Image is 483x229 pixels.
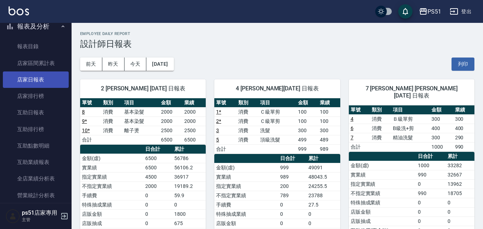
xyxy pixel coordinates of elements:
[318,116,340,126] td: 100
[143,200,172,209] td: 0
[430,105,453,115] th: 金額
[159,135,182,144] td: 6500
[452,58,474,71] button: 列印
[357,85,466,99] span: 7 [PERSON_NAME] [PERSON_NAME][DATE] 日報表
[80,98,206,145] table: a dense table
[446,216,474,226] td: 0
[416,170,446,179] td: 990
[318,98,340,108] th: 業績
[80,58,102,71] button: 前天
[349,161,416,170] td: 金額(虛)
[172,209,206,219] td: 1800
[214,163,278,172] td: 金額(虛)
[214,144,236,154] td: 合計
[349,198,416,207] td: 特殊抽成業績
[3,138,69,154] a: 互助點數明細
[236,135,258,144] td: 消費
[446,207,474,216] td: 0
[214,219,278,228] td: 店販金額
[430,124,453,133] td: 400
[172,163,206,172] td: 56106.2
[447,5,474,18] button: 登出
[307,181,340,191] td: 24255.5
[80,191,143,200] td: 手續費
[172,181,206,191] td: 19189.2
[278,191,307,200] td: 789
[80,135,101,144] td: 合計
[318,107,340,116] td: 100
[416,207,446,216] td: 0
[122,116,159,126] td: 基本染髮
[416,152,446,161] th: 日合計
[446,161,474,170] td: 33282
[172,172,206,181] td: 36917
[398,4,413,19] button: save
[453,133,474,142] td: 290
[278,200,307,209] td: 0
[3,55,69,71] a: 店家區間累計表
[6,209,20,223] img: Person
[349,142,370,151] td: 合計
[159,116,182,126] td: 2000
[391,114,430,124] td: Ｂ級單剪
[172,219,206,228] td: 675
[182,135,206,144] td: 6500
[214,209,278,219] td: 特殊抽成業績
[80,219,143,228] td: 店販抽成
[3,187,69,204] a: 營業統計分析表
[318,126,340,135] td: 300
[258,98,296,108] th: 項目
[80,98,101,108] th: 單號
[351,125,353,131] a: 6
[349,179,416,189] td: 指定實業績
[80,39,474,49] h3: 設計師日報表
[416,189,446,198] td: 990
[278,219,307,228] td: 0
[446,152,474,161] th: 累計
[214,172,278,181] td: 實業績
[416,216,446,226] td: 0
[258,126,296,135] td: 洗髮
[89,85,197,92] span: 2 [PERSON_NAME] [DATE] 日報表
[307,172,340,181] td: 48043.5
[278,154,307,163] th: 日合計
[258,116,296,126] td: Ｃ級單剪
[172,200,206,209] td: 0
[214,181,278,191] td: 指定實業績
[296,135,318,144] td: 499
[349,105,474,152] table: a dense table
[351,116,353,122] a: 4
[80,209,143,219] td: 店販金額
[82,109,85,115] a: 8
[430,114,453,124] td: 300
[296,144,318,154] td: 999
[278,163,307,172] td: 999
[446,198,474,207] td: 0
[416,4,444,19] button: PS51
[159,126,182,135] td: 2500
[453,124,474,133] td: 400
[214,191,278,200] td: 不指定實業績
[428,7,441,16] div: PS51
[349,170,416,179] td: 實業績
[278,181,307,191] td: 200
[216,128,219,133] a: 3
[446,170,474,179] td: 32667
[349,105,370,115] th: 單號
[446,189,474,198] td: 18705
[22,216,58,223] p: 主管
[80,172,143,181] td: 指定實業績
[214,98,236,108] th: 單號
[391,105,430,115] th: 項目
[370,114,391,124] td: 消費
[101,98,122,108] th: 類別
[391,133,430,142] td: 精油洗髮
[307,163,340,172] td: 49091
[3,104,69,121] a: 互助日報表
[453,105,474,115] th: 業績
[236,126,258,135] td: 消費
[143,154,172,163] td: 6500
[307,191,340,200] td: 23788
[307,209,340,219] td: 0
[416,198,446,207] td: 0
